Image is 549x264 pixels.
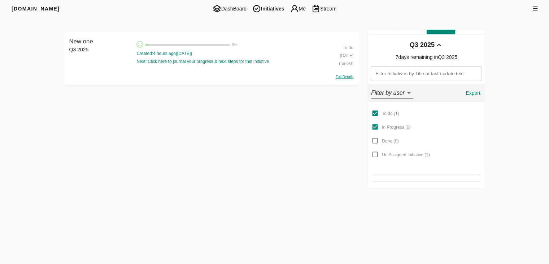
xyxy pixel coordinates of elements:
[311,43,353,51] div: To-do
[311,4,320,13] img: stream.png
[311,51,353,59] div: [DATE]
[382,152,430,157] span: Un Assigned Initiative ( 1 )
[371,66,482,81] input: Filter Initiatives by Title or last update text
[290,4,299,13] img: me.png
[287,4,309,13] span: Me
[371,90,404,96] em: Filter by user
[136,51,307,57] div: Created: 4 hours ago ( [DATE] )
[213,4,221,13] img: dashboard.png
[309,4,339,13] span: Stream
[396,54,457,60] span: 7 days remaining in Q3 2025
[382,125,410,130] span: In Progress ( 0 )
[464,89,482,98] span: Export
[210,4,249,13] span: DashBoard
[249,4,287,13] span: Initiatives
[336,75,353,79] span: Full Details
[382,111,399,116] span: To do ( 1 )
[136,59,307,65] div: Next: Click here to journal your progress & next steps for this Initiative
[371,87,413,99] div: Filter by user
[69,46,133,53] div: Q3 2025
[311,59,353,67] div: ramesh
[410,41,435,50] div: Q3 2025
[232,43,237,47] span: 0 %
[461,84,484,102] button: Export
[252,4,261,13] img: tic.png
[69,38,93,45] span: New one
[382,139,399,144] span: Done ( 0 )
[12,6,60,12] span: [DOMAIN_NAME]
